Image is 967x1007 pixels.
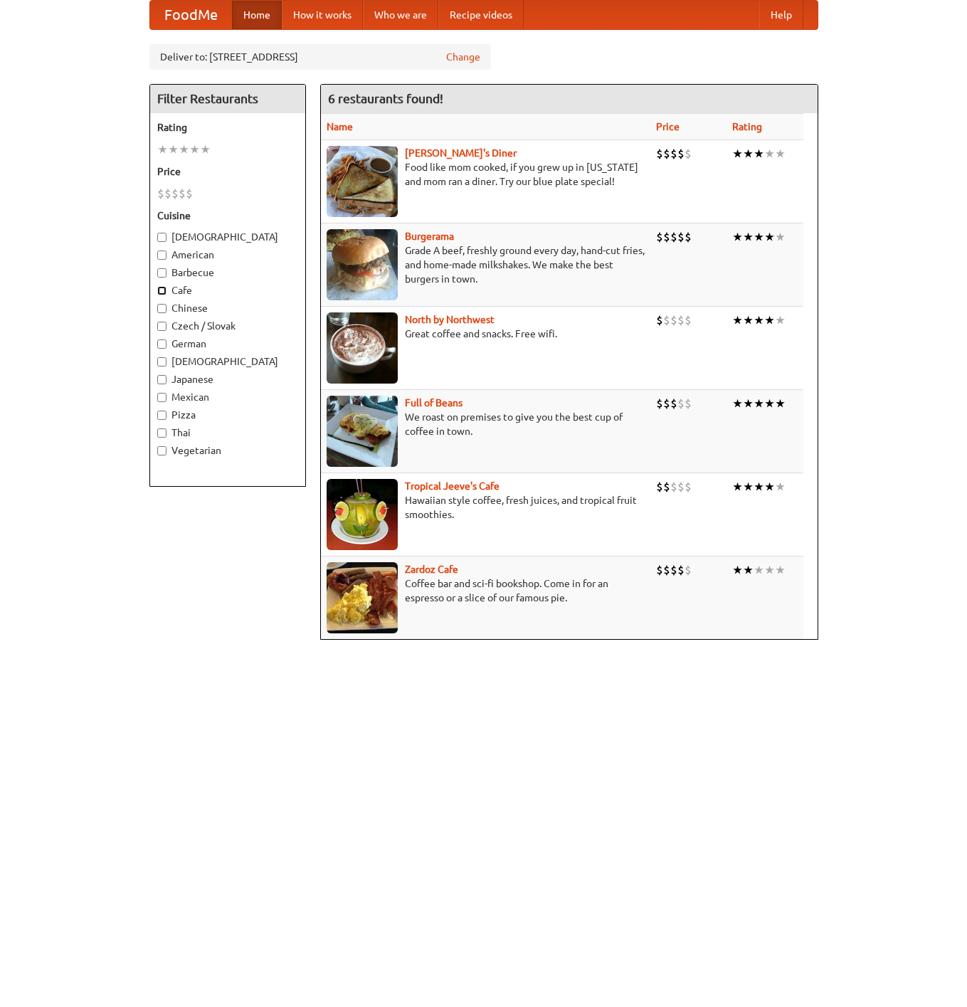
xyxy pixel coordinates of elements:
[764,146,775,162] li: ★
[157,265,298,280] label: Barbecue
[670,312,677,328] li: $
[677,229,685,245] li: $
[670,479,677,495] li: $
[157,286,167,295] input: Cafe
[670,396,677,411] li: $
[677,396,685,411] li: $
[157,426,298,440] label: Thai
[405,480,500,492] a: Tropical Jeeve's Cafe
[764,479,775,495] li: ★
[157,142,168,157] li: ★
[670,562,677,578] li: $
[200,142,211,157] li: ★
[327,576,645,605] p: Coffee bar and sci-fi bookshop. Come in for an espresso or a slice of our famous pie.
[685,312,692,328] li: $
[663,312,670,328] li: $
[157,428,167,438] input: Thai
[157,120,298,135] h5: Rating
[157,268,167,278] input: Barbecue
[157,322,167,331] input: Czech / Slovak
[743,396,754,411] li: ★
[186,186,193,201] li: $
[327,562,398,633] img: zardoz.jpg
[157,248,298,262] label: American
[677,479,685,495] li: $
[732,146,743,162] li: ★
[157,393,167,402] input: Mexican
[327,396,398,467] img: beans.jpg
[157,390,298,404] label: Mexican
[157,251,167,260] input: American
[656,121,680,132] a: Price
[328,92,443,105] ng-pluralize: 6 restaurants found!
[150,85,305,113] h4: Filter Restaurants
[677,312,685,328] li: $
[743,312,754,328] li: ★
[157,408,298,422] label: Pizza
[157,446,167,455] input: Vegetarian
[685,479,692,495] li: $
[157,209,298,223] h5: Cuisine
[405,314,495,325] a: North by Northwest
[685,229,692,245] li: $
[327,327,645,341] p: Great coffee and snacks. Free wifi.
[232,1,282,29] a: Home
[663,229,670,245] li: $
[189,142,200,157] li: ★
[775,396,786,411] li: ★
[157,233,167,242] input: [DEMOGRAPHIC_DATA]
[149,44,491,70] div: Deliver to: [STREET_ADDRESS]
[775,312,786,328] li: ★
[685,562,692,578] li: $
[670,146,677,162] li: $
[732,229,743,245] li: ★
[327,479,398,550] img: jeeves.jpg
[150,1,232,29] a: FoodMe
[157,186,164,201] li: $
[157,301,298,315] label: Chinese
[405,564,458,575] a: Zardoz Cafe
[327,160,645,189] p: Food like mom cooked, if you grew up in [US_STATE] and mom ran a diner. Try our blue plate special!
[732,312,743,328] li: ★
[157,319,298,333] label: Czech / Slovak
[732,479,743,495] li: ★
[670,229,677,245] li: $
[677,562,685,578] li: $
[656,562,663,578] li: $
[663,479,670,495] li: $
[327,229,398,300] img: burgerama.jpg
[179,186,186,201] li: $
[775,146,786,162] li: ★
[656,146,663,162] li: $
[179,142,189,157] li: ★
[754,229,764,245] li: ★
[764,396,775,411] li: ★
[157,164,298,179] h5: Price
[759,1,803,29] a: Help
[327,312,398,384] img: north.jpg
[754,146,764,162] li: ★
[685,396,692,411] li: $
[405,397,463,408] a: Full of Beans
[732,562,743,578] li: ★
[405,231,454,242] a: Burgerama
[656,229,663,245] li: $
[405,147,517,159] b: [PERSON_NAME]'s Diner
[157,357,167,367] input: [DEMOGRAPHIC_DATA]
[171,186,179,201] li: $
[732,121,762,132] a: Rating
[732,396,743,411] li: ★
[363,1,438,29] a: Who we are
[663,396,670,411] li: $
[157,354,298,369] label: [DEMOGRAPHIC_DATA]
[663,146,670,162] li: $
[754,479,764,495] li: ★
[157,339,167,349] input: German
[168,142,179,157] li: ★
[743,479,754,495] li: ★
[764,229,775,245] li: ★
[764,312,775,328] li: ★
